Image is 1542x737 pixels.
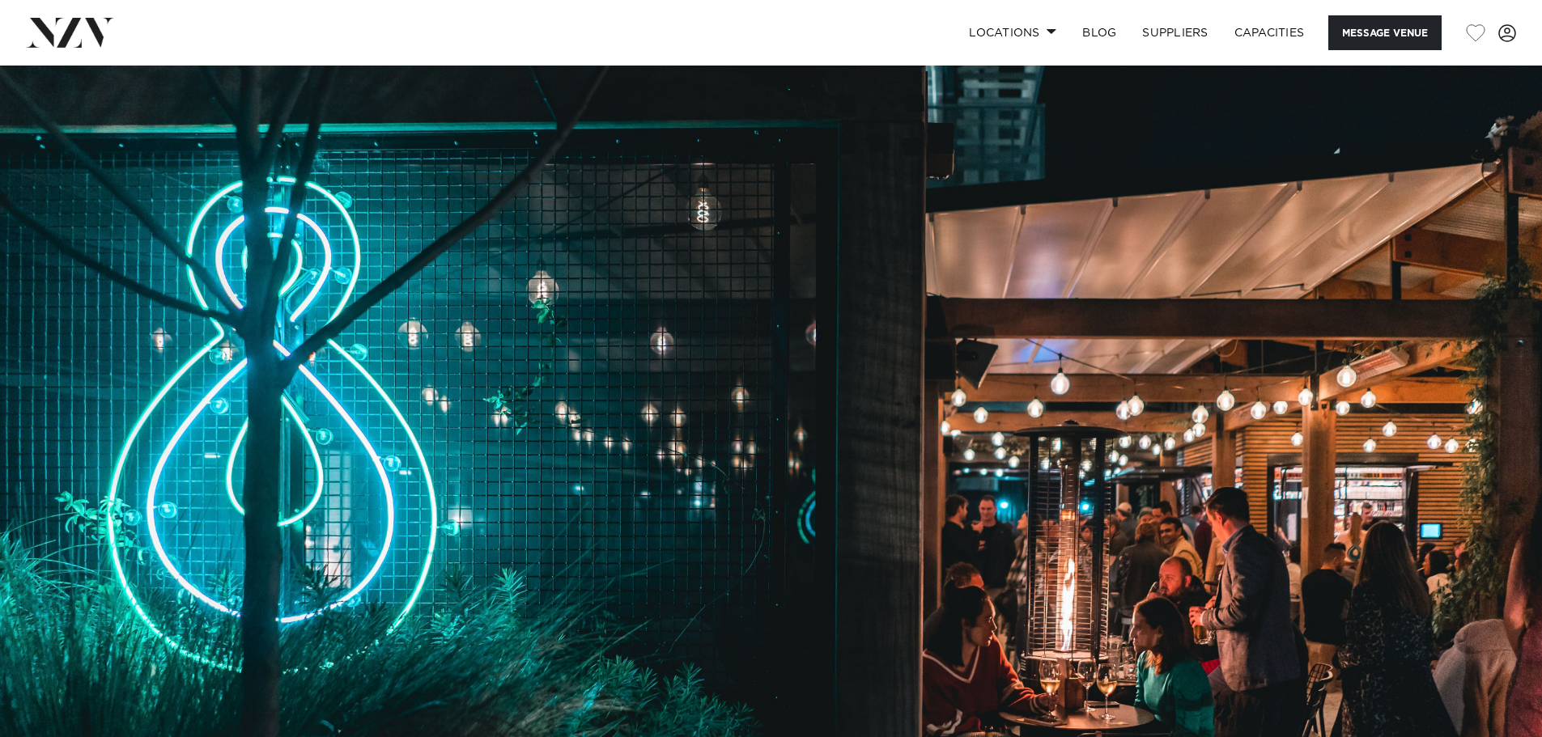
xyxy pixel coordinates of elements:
[956,15,1069,50] a: Locations
[1221,15,1318,50] a: Capacities
[1069,15,1129,50] a: BLOG
[26,18,114,47] img: nzv-logo.png
[1328,15,1442,50] button: Message Venue
[1129,15,1221,50] a: SUPPLIERS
